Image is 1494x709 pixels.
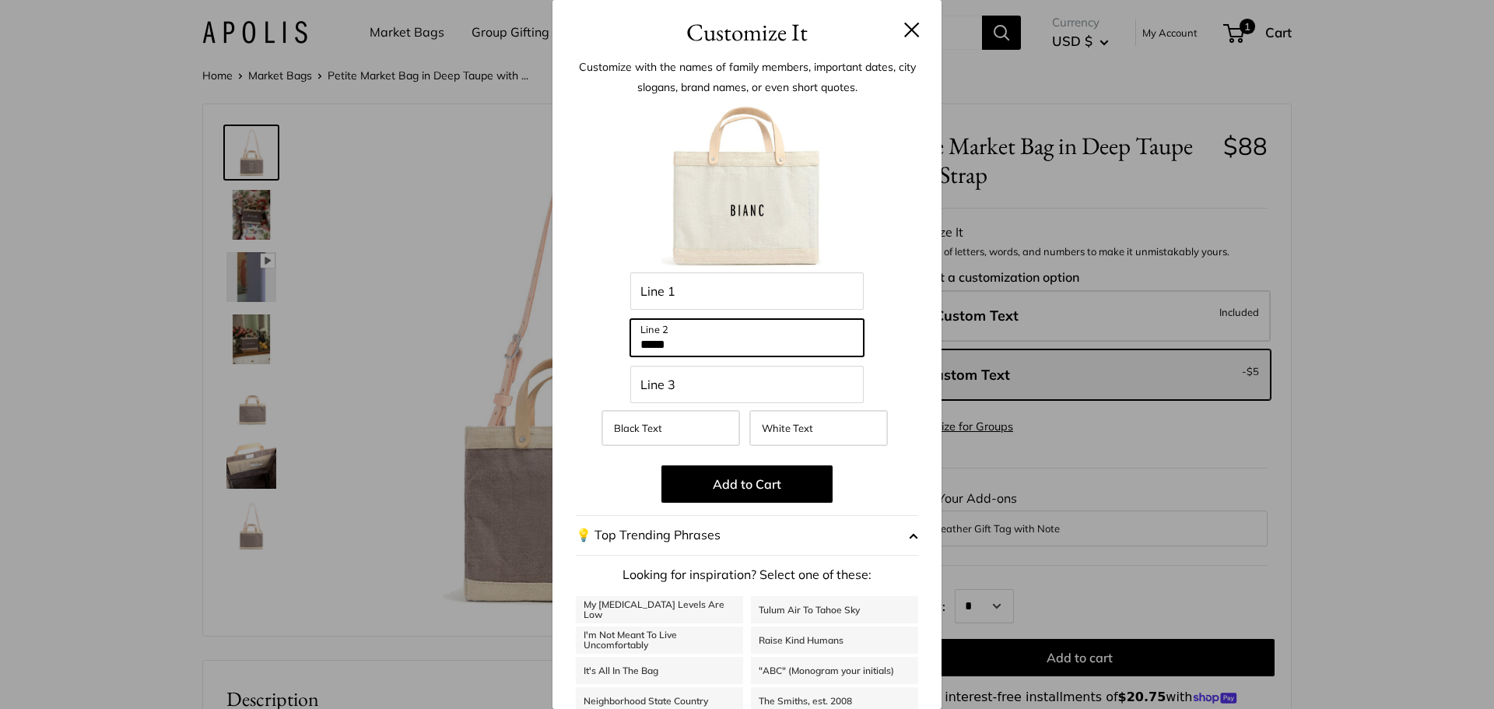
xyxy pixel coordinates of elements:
a: "ABC" (Monogram your initials) [751,657,918,684]
label: Black Text [601,410,740,446]
button: Add to Cart [661,465,833,503]
button: 💡 Top Trending Phrases [576,515,918,556]
a: Raise Kind Humans [751,627,918,654]
a: I'm Not Meant To Live Uncomfortably [576,627,743,654]
p: Looking for inspiration? Select one of these: [576,563,918,587]
label: White Text [749,410,888,446]
a: It's All In The Bag [576,657,743,684]
h3: Customize It [576,14,918,51]
span: White Text [762,422,813,434]
a: My [MEDICAL_DATA] Levels Are Low [576,596,743,623]
a: Tulum Air To Tahoe Sky [751,596,918,623]
p: Customize with the names of family members, important dates, city slogans, brand names, or even s... [576,57,918,97]
img: customizer-prod [661,101,833,272]
span: Black Text [614,422,662,434]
